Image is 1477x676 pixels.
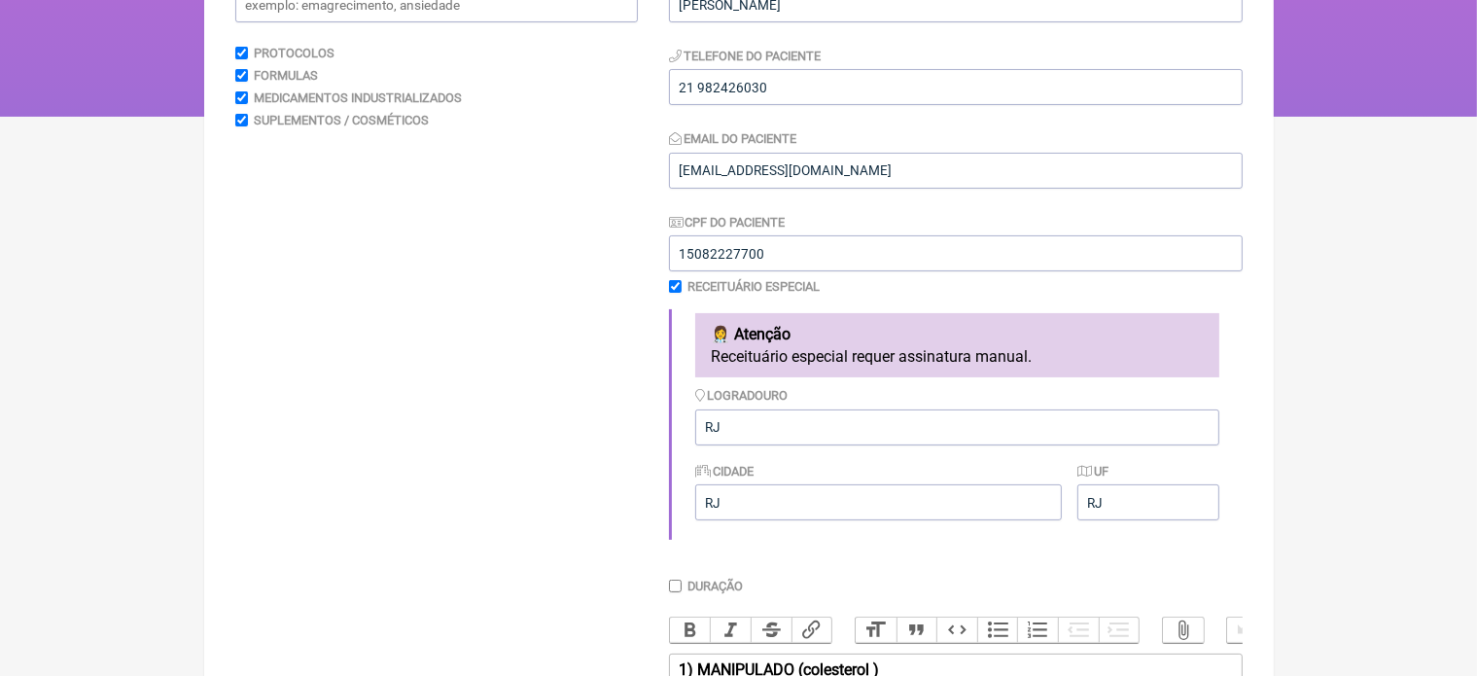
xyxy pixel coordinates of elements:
label: Receituário Especial [687,279,820,294]
label: CPF do Paciente [669,215,786,230]
label: Duração [687,579,743,593]
button: Code [936,618,977,643]
label: Telefone do Paciente [669,49,822,63]
p: Receituário especial requer assinatura manual. [711,347,1204,366]
button: Heading [856,618,897,643]
button: Increase Level [1099,618,1140,643]
button: Numbers [1017,618,1058,643]
button: Quote [897,618,937,643]
button: Link [791,618,832,643]
label: Formulas [254,68,318,83]
button: Undo [1227,618,1268,643]
label: UF [1077,464,1108,479]
button: Italic [710,618,751,643]
label: Suplementos / Cosméticos [254,113,429,127]
label: Medicamentos Industrializados [254,90,462,105]
button: Strikethrough [751,618,791,643]
label: Email do Paciente [669,131,797,146]
button: Attach Files [1163,618,1204,643]
button: Bullets [977,618,1018,643]
button: Bold [670,618,711,643]
label: Logradouro [695,388,789,403]
h4: 👩‍⚕️ Atenção [711,325,1204,343]
label: Cidade [695,464,755,479]
label: Protocolos [254,46,334,60]
button: Decrease Level [1058,618,1099,643]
